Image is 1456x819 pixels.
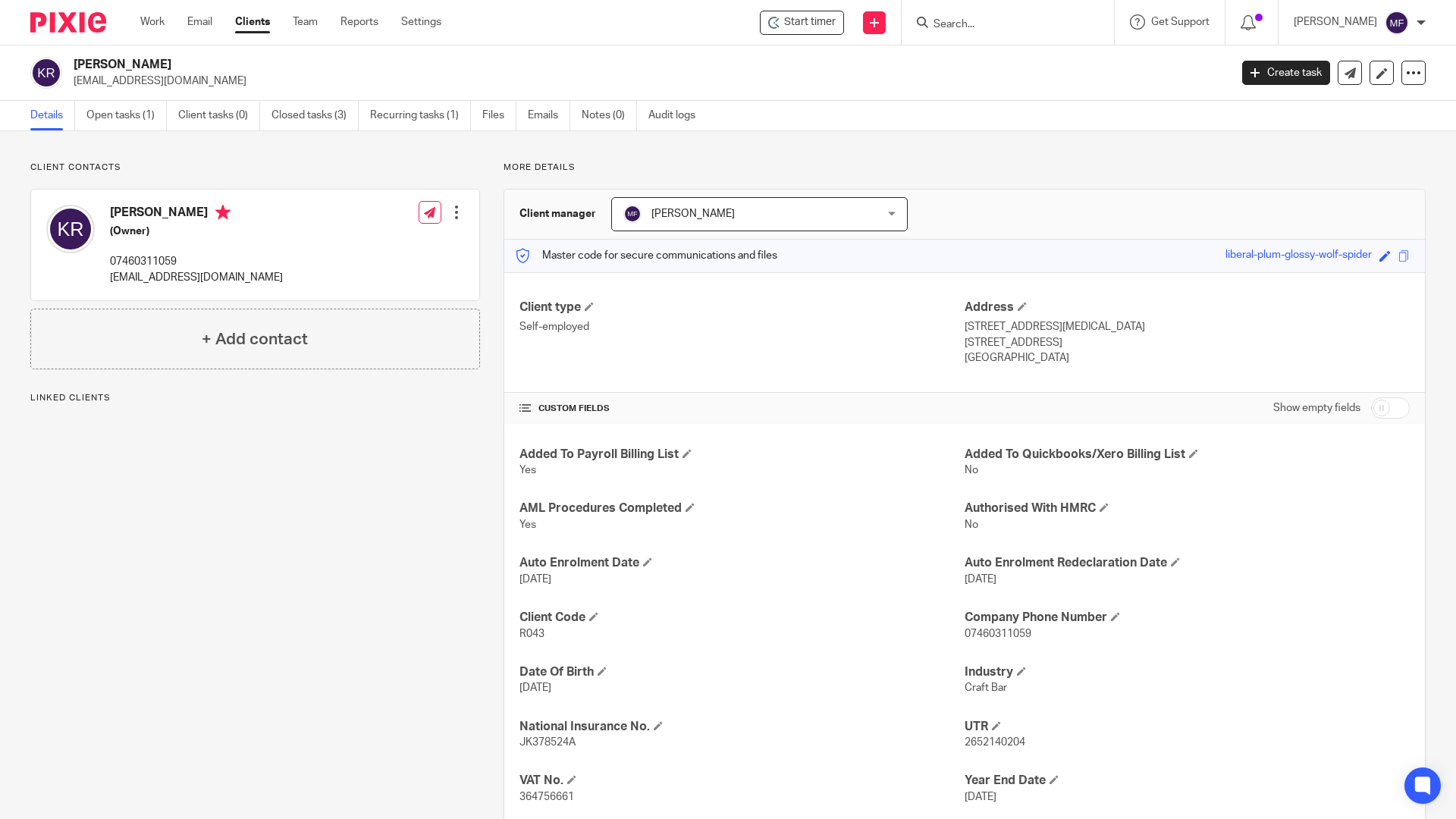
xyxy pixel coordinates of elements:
[516,248,777,263] p: Master code for secure communications and files
[235,14,270,30] a: Clients
[110,254,283,269] p: 07460311059
[519,300,965,315] h4: Client type
[519,403,965,415] h4: CUSTOM FIELDS
[519,629,544,639] span: R043
[293,14,318,30] a: Team
[965,335,1410,350] p: [STREET_ADDRESS]
[965,610,1410,626] h4: Company Phone Number
[965,500,1410,516] h4: Authorised With HMRC
[482,101,516,130] a: Files
[519,465,536,475] span: Yes
[965,719,1410,735] h4: UTR
[519,519,536,530] span: Yes
[651,209,735,219] span: [PERSON_NAME]
[1385,11,1409,35] img: svg%3E
[504,162,1426,174] p: More details
[271,101,359,130] a: Closed tasks (3)
[110,224,283,239] h5: (Owner)
[965,773,1410,789] h4: Year End Date
[965,447,1410,463] h4: Added To Quickbooks/Xero Billing List
[965,664,1410,680] h4: Industry
[648,101,707,130] a: Audit logs
[30,162,480,174] p: Client contacts
[784,14,836,30] span: Start timer
[519,792,574,802] span: 364756661
[760,11,844,35] div: Katrice Rowe
[1225,247,1372,265] div: liberal-plum-glossy-wolf-spider
[965,682,1007,693] span: Craft Bar
[1294,14,1377,30] p: [PERSON_NAME]
[965,300,1410,315] h4: Address
[340,14,378,30] a: Reports
[401,14,441,30] a: Settings
[74,74,1219,89] p: [EMAIL_ADDRESS][DOMAIN_NAME]
[965,574,996,585] span: [DATE]
[965,555,1410,571] h4: Auto Enrolment Redeclaration Date
[965,350,1410,366] p: [GEOGRAPHIC_DATA]
[30,392,480,404] p: Linked clients
[519,682,551,693] span: [DATE]
[74,57,990,73] h2: [PERSON_NAME]
[46,205,95,253] img: svg%3E
[519,447,965,463] h4: Added To Payroll Billing List
[965,319,1410,334] p: [STREET_ADDRESS][MEDICAL_DATA]
[30,57,62,89] img: svg%3E
[623,205,642,223] img: svg%3E
[519,773,965,789] h4: VAT No.
[965,465,978,475] span: No
[519,719,965,735] h4: National Insurance No.
[519,737,576,748] span: JK378524A
[932,18,1068,32] input: Search
[1273,400,1360,416] label: Show empty fields
[582,101,637,130] a: Notes (0)
[1242,61,1330,85] a: Create task
[965,792,996,802] span: [DATE]
[187,14,212,30] a: Email
[519,555,965,571] h4: Auto Enrolment Date
[965,519,978,530] span: No
[30,12,106,33] img: Pixie
[215,205,231,220] i: Primary
[140,14,165,30] a: Work
[519,664,965,680] h4: Date Of Birth
[965,737,1025,748] span: 2652140204
[519,500,965,516] h4: AML Procedures Completed
[178,101,260,130] a: Client tasks (0)
[86,101,167,130] a: Open tasks (1)
[202,328,308,351] h4: + Add contact
[519,319,965,334] p: Self-employed
[519,574,551,585] span: [DATE]
[370,101,471,130] a: Recurring tasks (1)
[30,101,75,130] a: Details
[1151,17,1210,27] span: Get Support
[519,206,596,221] h3: Client manager
[110,205,283,224] h4: [PERSON_NAME]
[519,610,965,626] h4: Client Code
[110,270,283,285] p: [EMAIL_ADDRESS][DOMAIN_NAME]
[965,629,1031,639] span: 07460311059
[528,101,570,130] a: Emails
